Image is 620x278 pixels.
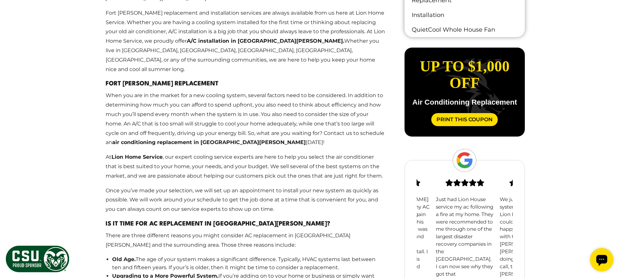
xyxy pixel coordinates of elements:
span: Up to $1,000 off [420,58,509,91]
p: There are three different reasons you might consider AC replacement in [GEOGRAPHIC_DATA][PERSON_N... [106,231,386,250]
a: QuietCool Whole House Fan [405,22,525,37]
img: CSU Sponsor Badge [5,245,70,273]
div: Open chat widget [3,3,26,26]
img: Google Logo [452,149,477,172]
strong: air conditioning replacement in [GEOGRAPHIC_DATA][PERSON_NAME] [112,139,306,145]
strong: Lion Home Service [111,154,163,160]
p: Air Conditioning Replacement [410,99,520,106]
li: The age of your system makes a significant difference. Typically, HVAC systems last between ten a... [112,255,386,272]
h3: Fort [PERSON_NAME] Replacement [106,79,386,88]
strong: A/C installation in [GEOGRAPHIC_DATA][PERSON_NAME]. [187,38,344,44]
p: At , our expert cooling service experts are here to help you select the air conditioner that is b... [106,153,386,181]
p: Once you’ve made your selection, we will set up an appointment to install your new system as quic... [106,186,386,214]
a: Installation [405,8,525,22]
p: Fort [PERSON_NAME] replacement and installation services are always available from us here at Lio... [106,8,386,74]
h3: Is It Time For AC Replacement In [GEOGRAPHIC_DATA][PERSON_NAME]? [106,219,386,228]
p: When you are in the market for a new cooling system, several factors need to be considered. In ad... [106,91,386,147]
strong: Old Age. [112,256,136,262]
a: Print This Coupon [431,113,498,126]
